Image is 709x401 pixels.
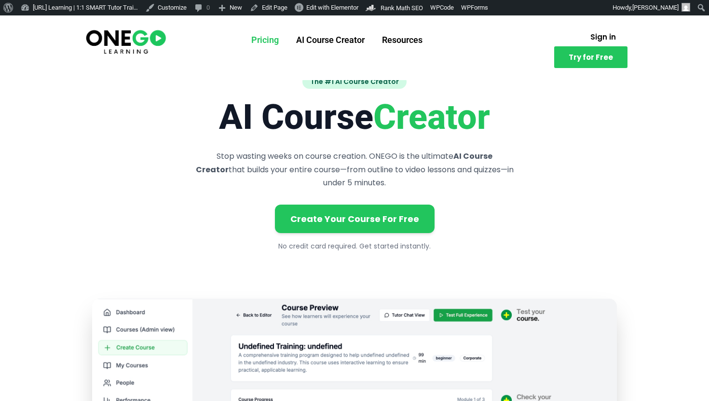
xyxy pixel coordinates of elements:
p: No credit card required. Get started instantly. [92,241,617,252]
span: The #1 AI Course Creator [302,75,407,89]
h1: AI Course [92,97,617,138]
a: Create Your Course For Free [275,205,435,233]
a: Pricing [243,28,287,53]
a: Sign in [579,28,627,46]
p: Stop wasting weeks on course creation. ONEGO is the ultimate that builds your entire course—from ... [192,150,517,189]
span: Try for Free [569,54,613,61]
span: Creator [373,97,490,138]
strong: AI Course Creator [196,151,493,175]
a: AI Course Creator [287,28,373,53]
span: Edit with Elementor [306,4,358,11]
a: Try for Free [554,46,627,68]
span: [PERSON_NAME] [632,4,679,11]
span: Rank Math SEO [381,4,423,12]
span: Sign in [590,33,616,41]
a: Resources [373,28,431,53]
